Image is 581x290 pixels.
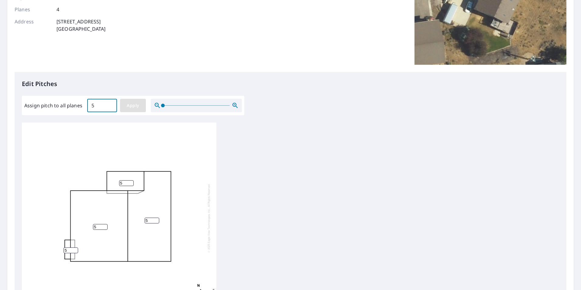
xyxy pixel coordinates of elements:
button: Apply [120,99,146,112]
p: Address [15,18,51,33]
p: [STREET_ADDRESS] [GEOGRAPHIC_DATA] [57,18,106,33]
p: 4 [57,6,59,13]
p: Edit Pitches [22,79,559,88]
span: Apply [125,102,141,109]
p: Planes [15,6,51,13]
input: 00.0 [87,97,117,114]
label: Assign pitch to all planes [24,102,82,109]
